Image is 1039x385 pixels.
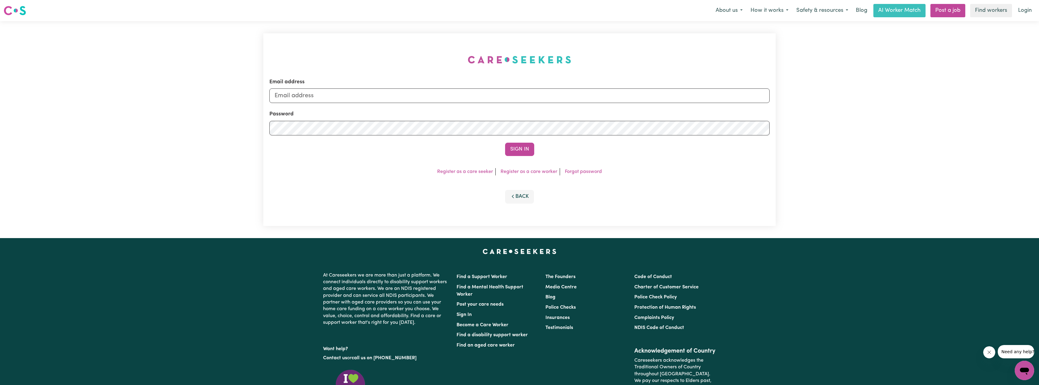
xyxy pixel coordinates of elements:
[634,347,716,355] h2: Acknowledgement of Country
[457,302,504,307] a: Post your care needs
[545,274,575,279] a: The Founders
[323,270,449,329] p: At Careseekers we are more than just a platform. We connect individuals directly to disability su...
[747,4,792,17] button: How it works
[4,5,26,16] img: Careseekers logo
[634,295,677,300] a: Police Check Policy
[545,315,570,320] a: Insurances
[323,356,347,360] a: Contact us
[437,169,493,174] a: Register as a care seeker
[4,4,26,18] a: Careseekers logo
[1014,4,1035,17] a: Login
[323,352,449,364] p: or
[545,285,577,290] a: Media Centre
[634,305,696,310] a: Protection of Human Rights
[1015,361,1034,380] iframe: Button to launch messaging window
[983,346,995,358] iframe: Close message
[852,4,871,17] a: Blog
[269,88,770,103] input: Email address
[323,343,449,352] p: Want help?
[712,4,747,17] button: About us
[457,285,523,297] a: Find a Mental Health Support Worker
[998,345,1034,358] iframe: Message from company
[505,143,534,156] button: Sign In
[634,315,674,320] a: Complaints Policy
[634,285,699,290] a: Charter of Customer Service
[634,274,672,279] a: Code of Conduct
[352,356,417,360] a: call us on [PHONE_NUMBER]
[930,4,965,17] a: Post a job
[269,110,294,118] label: Password
[457,333,528,337] a: Find a disability support worker
[545,305,576,310] a: Police Checks
[545,325,573,330] a: Testimonials
[505,190,534,203] button: Back
[970,4,1012,17] a: Find workers
[4,4,37,9] span: Need any help?
[501,169,557,174] a: Register as a care worker
[457,312,472,317] a: Sign In
[565,169,602,174] a: Forgot password
[457,323,508,327] a: Become a Care Worker
[457,274,507,279] a: Find a Support Worker
[792,4,852,17] button: Safety & resources
[483,249,556,254] a: Careseekers home page
[457,343,515,348] a: Find an aged care worker
[269,78,305,86] label: Email address
[545,295,555,300] a: Blog
[634,325,684,330] a: NDIS Code of Conduct
[873,4,926,17] a: AI Worker Match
